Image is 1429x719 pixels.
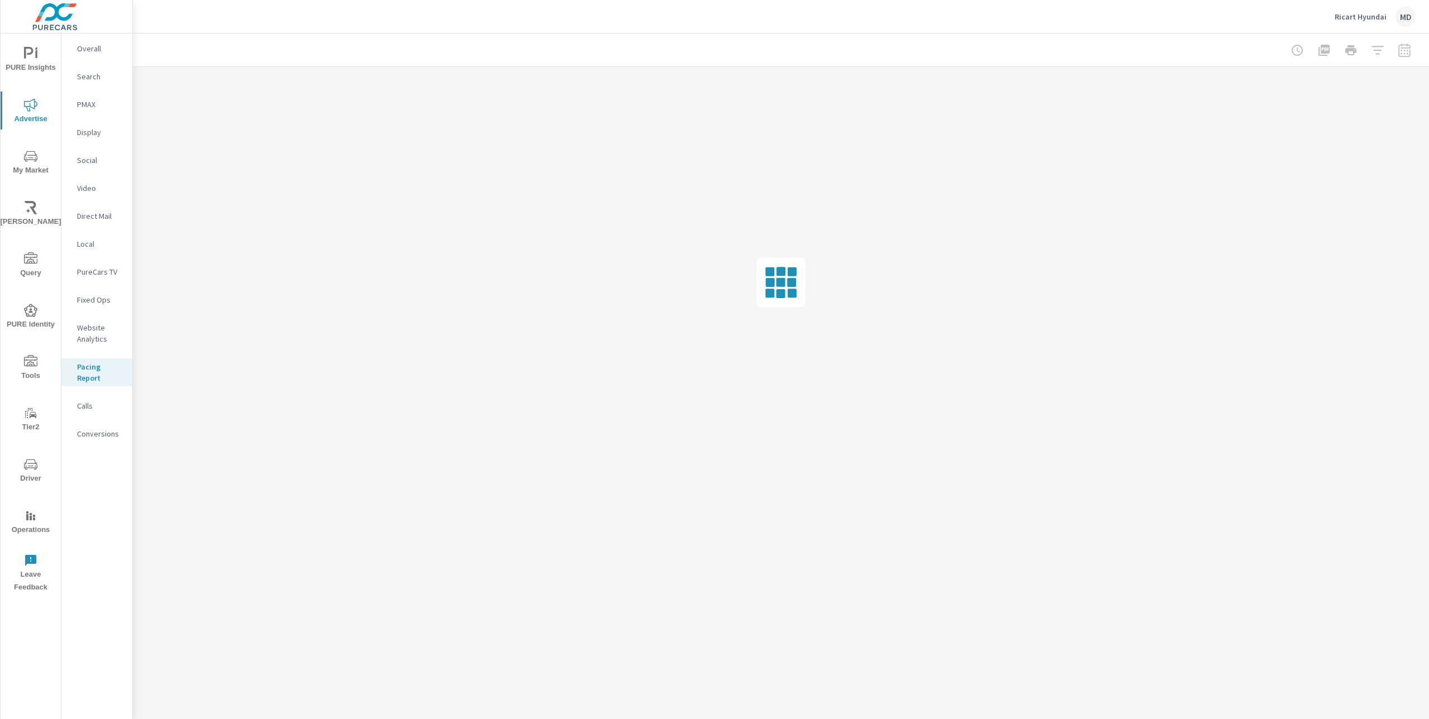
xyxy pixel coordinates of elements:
[77,210,123,222] p: Direct Mail
[77,294,123,305] p: Fixed Ops
[77,127,123,138] p: Display
[4,355,57,382] span: Tools
[61,180,132,196] div: Video
[61,152,132,169] div: Social
[77,71,123,82] p: Search
[61,263,132,280] div: PureCars TV
[77,99,123,110] p: PMAX
[4,554,57,594] span: Leave Feedback
[61,96,132,113] div: PMAX
[4,304,57,331] span: PURE Identity
[61,425,132,442] div: Conversions
[77,428,123,439] p: Conversions
[4,201,57,228] span: [PERSON_NAME]
[77,43,123,54] p: Overall
[77,238,123,250] p: Local
[1396,7,1416,27] div: MD
[4,252,57,280] span: Query
[61,236,132,252] div: Local
[61,397,132,414] div: Calls
[61,68,132,85] div: Search
[61,319,132,347] div: Website Analytics
[4,458,57,485] span: Driver
[4,98,57,126] span: Advertise
[1,33,61,598] div: nav menu
[77,155,123,166] p: Social
[77,266,123,277] p: PureCars TV
[77,183,123,194] p: Video
[77,400,123,411] p: Calls
[77,361,123,384] p: Pacing Report
[77,322,123,344] p: Website Analytics
[4,509,57,536] span: Operations
[4,47,57,74] span: PURE Insights
[61,208,132,224] div: Direct Mail
[4,150,57,177] span: My Market
[1335,12,1387,22] p: Ricart Hyundai
[61,124,132,141] div: Display
[61,291,132,308] div: Fixed Ops
[61,40,132,57] div: Overall
[4,406,57,434] span: Tier2
[61,358,132,386] div: Pacing Report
